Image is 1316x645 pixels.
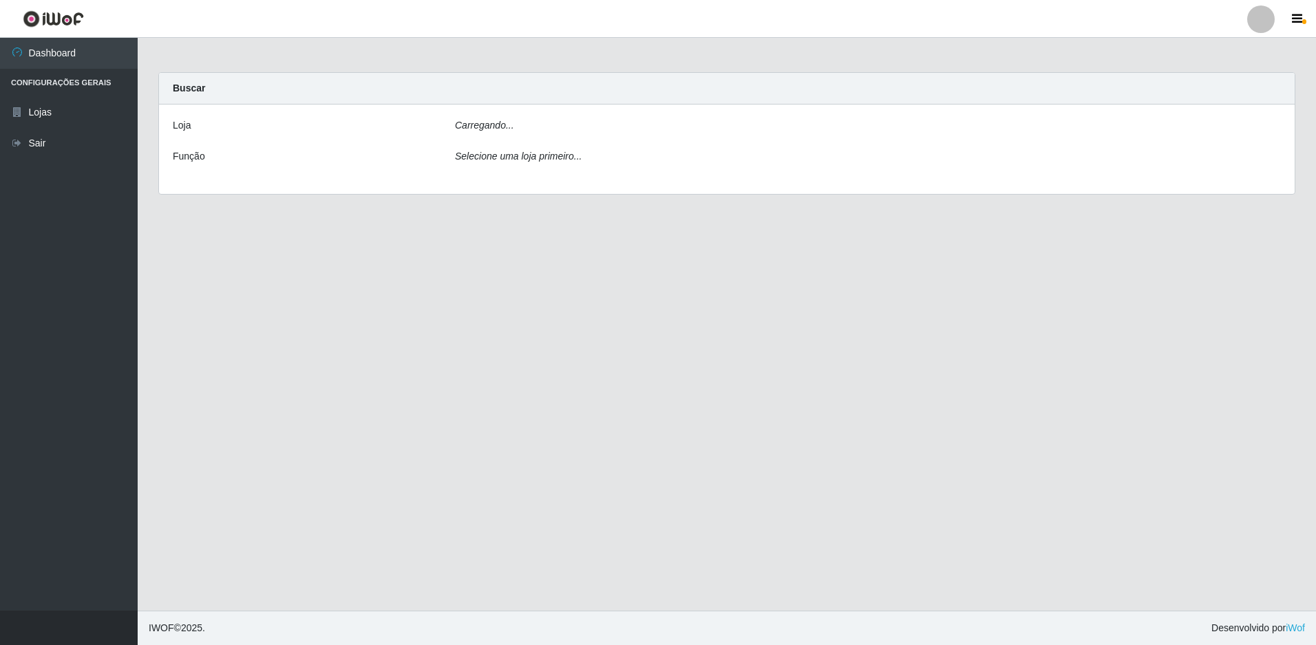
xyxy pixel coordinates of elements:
a: iWof [1286,622,1305,633]
label: Função [173,149,205,164]
span: © 2025 . [149,621,205,635]
span: Desenvolvido por [1211,621,1305,635]
strong: Buscar [173,83,205,94]
label: Loja [173,118,191,133]
span: IWOF [149,622,174,633]
i: Selecione uma loja primeiro... [455,151,582,162]
i: Carregando... [455,120,514,131]
img: CoreUI Logo [23,10,84,28]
